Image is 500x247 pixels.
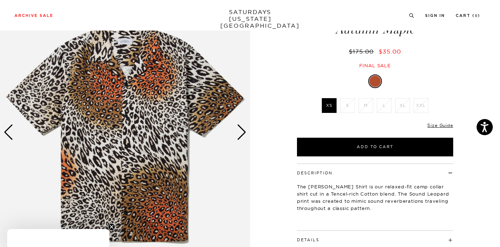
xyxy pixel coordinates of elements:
[297,138,453,156] button: Add to Cart
[4,124,13,140] div: Previous slide
[297,238,319,242] button: Details
[475,14,478,18] small: 0
[220,9,280,29] a: SATURDAYS[US_STATE][GEOGRAPHIC_DATA]
[456,14,480,18] a: Cart (0)
[296,24,454,36] span: Autumn Maple
[108,223,115,230] button: Close teaser
[14,14,53,18] a: Archive Sale
[7,229,109,247] div: Close teaser
[322,98,337,113] label: XS
[237,124,247,140] div: Next slide
[425,14,445,18] a: Sign In
[379,48,401,55] span: $35.00
[349,48,377,55] del: $175.00
[427,123,453,128] a: Size Guide
[297,183,453,212] p: The [PERSON_NAME] Shirt is our relaxed-fit camp collar shirt cut in a Tencel-rich Cotton blend. T...
[297,171,333,175] button: Description
[296,63,454,69] div: Final sale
